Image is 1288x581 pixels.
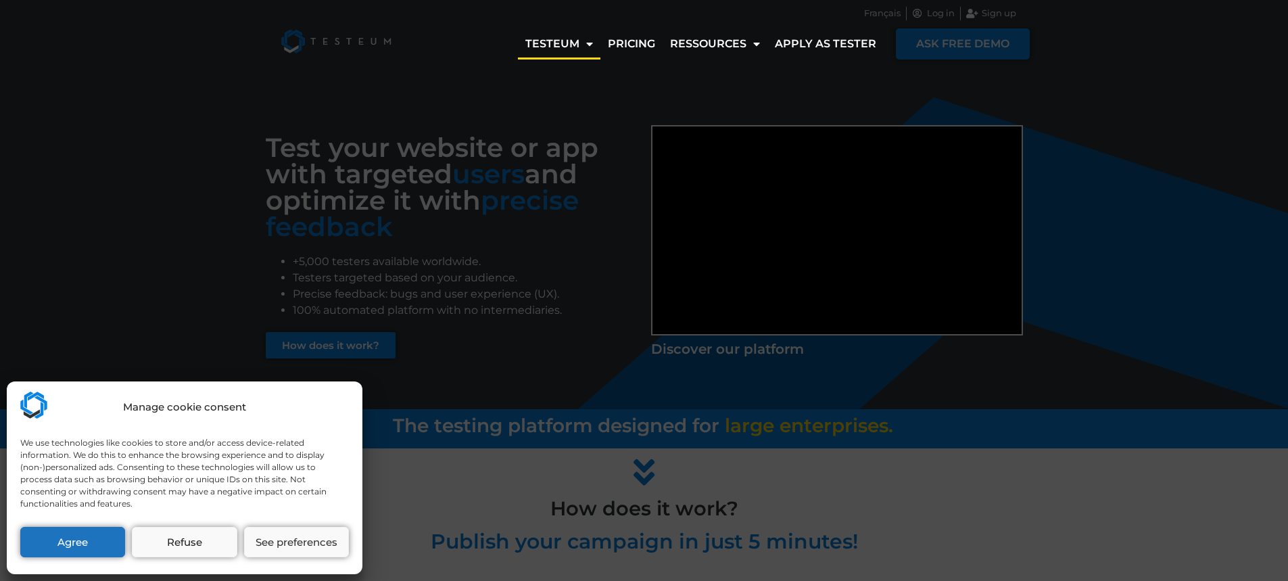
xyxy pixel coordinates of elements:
button: Refuse [132,527,237,557]
nav: Menu [518,28,884,60]
button: See preferences [244,527,349,557]
div: We use technologies like cookies to store and/or access device-related information. We do this to... [20,437,348,510]
button: Agree [20,527,125,557]
a: Apply as tester [767,28,884,60]
a: Ressources [663,28,767,60]
a: Pricing [600,28,663,60]
img: Testeum.com - Application crowdtesting platform [20,392,47,419]
div: Manage cookie consent [123,400,246,415]
a: Testeum [518,28,600,60]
